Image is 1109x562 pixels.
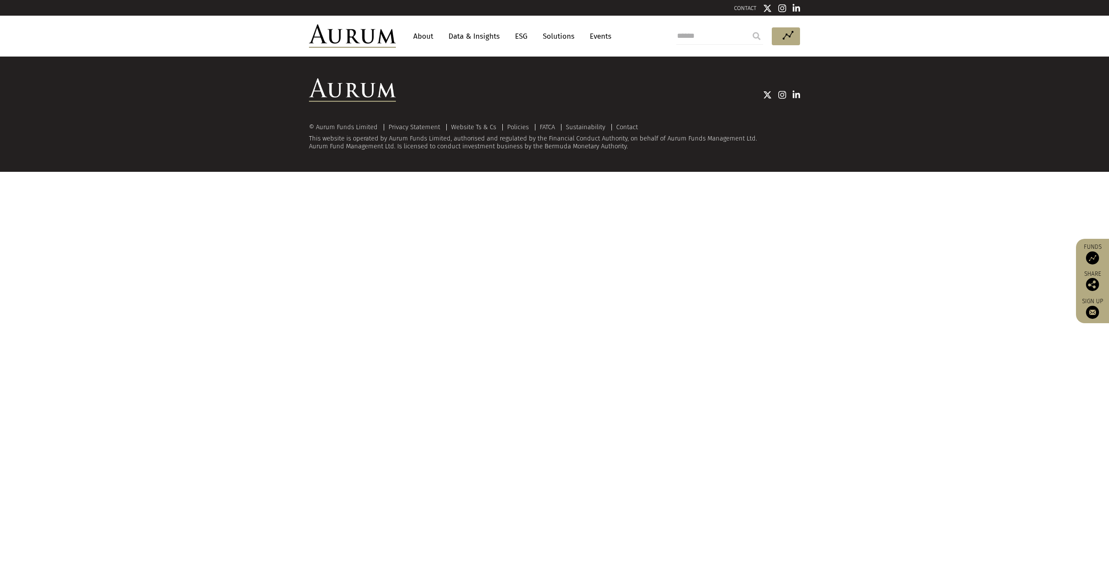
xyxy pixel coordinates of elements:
a: Solutions [538,28,579,44]
img: Aurum [309,24,396,48]
a: Website Ts & Cs [451,123,496,131]
a: Contact [616,123,638,131]
img: Twitter icon [763,90,772,99]
img: Instagram icon [778,4,786,13]
img: Aurum Logo [309,78,396,102]
a: CONTACT [734,5,757,11]
input: Submit [748,27,765,45]
a: ESG [511,28,532,44]
a: Events [585,28,611,44]
img: Twitter icon [763,4,772,13]
a: Policies [507,123,529,131]
a: Data & Insights [444,28,504,44]
img: Linkedin icon [793,90,800,99]
img: Linkedin icon [793,4,800,13]
a: About [409,28,438,44]
img: Instagram icon [778,90,786,99]
a: Privacy Statement [388,123,440,131]
div: © Aurum Funds Limited [309,124,382,130]
a: Sustainability [566,123,605,131]
a: FATCA [540,123,555,131]
div: This website is operated by Aurum Funds Limited, authorised and regulated by the Financial Conduc... [309,124,800,150]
